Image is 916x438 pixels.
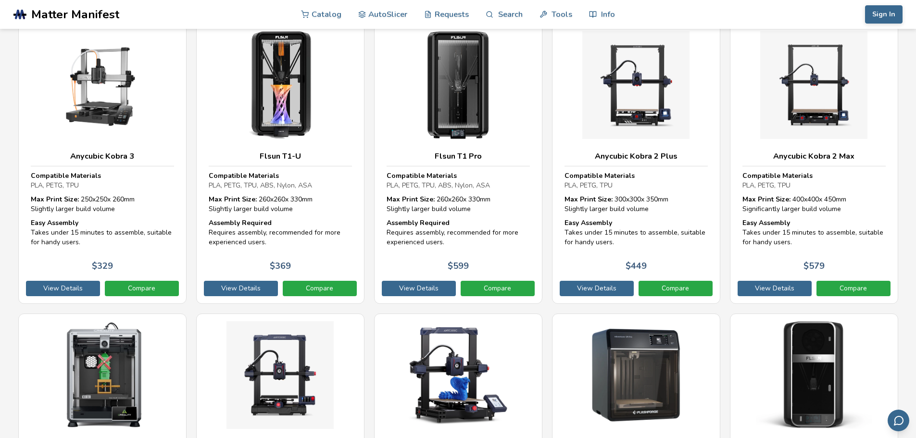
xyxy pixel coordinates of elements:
[105,281,179,296] a: Compare
[565,151,708,161] h3: Anycubic Kobra 2 Plus
[803,261,825,271] p: $ 579
[92,261,113,271] p: $ 329
[448,261,469,271] p: $ 599
[738,281,812,296] a: View Details
[387,195,435,204] strong: Max Print Size:
[639,281,713,296] a: Compare
[209,218,272,227] strong: Assembly Required
[31,218,78,227] strong: Easy Assembly
[31,195,174,213] div: 250 x 250 x 260 mm Slightly larger build volume
[270,261,291,271] p: $ 369
[565,195,708,213] div: 300 x 300 x 350 mm Slightly larger build volume
[382,281,456,296] a: View Details
[742,171,813,180] strong: Compatible Materials
[865,5,903,24] button: Sign In
[31,181,79,190] span: PLA, PETG, TPU
[730,24,898,304] a: Anycubic Kobra 2 MaxCompatible MaterialsPLA, PETG, TPUMax Print Size: 400x400x 450mmSignificantly...
[626,261,647,271] p: $ 449
[209,151,352,161] h3: Flsun T1-U
[560,281,634,296] a: View Details
[283,281,357,296] a: Compare
[742,151,886,161] h3: Anycubic Kobra 2 Max
[196,24,364,304] a: Flsun T1-UCompatible MaterialsPLA, PETG, TPU, ABS, Nylon, ASAMax Print Size: 260x260x 330mmSlight...
[387,151,530,161] h3: Flsun T1 Pro
[816,281,891,296] a: Compare
[565,181,613,190] span: PLA, PETG, TPU
[742,181,791,190] span: PLA, PETG, TPU
[209,195,352,213] div: 260 x 260 x 330 mm Slightly larger build volume
[31,171,101,180] strong: Compatible Materials
[565,218,708,247] div: Takes under 15 minutes to assemble, suitable for handy users.
[387,218,530,247] div: Requires assembly, recommended for more experienced users.
[742,218,790,227] strong: Easy Assembly
[387,181,490,190] span: PLA, PETG, TPU, ABS, Nylon, ASA
[888,410,909,431] button: Send feedback via email
[31,8,119,21] span: Matter Manifest
[552,24,720,304] a: Anycubic Kobra 2 PlusCompatible MaterialsPLA, PETG, TPUMax Print Size: 300x300x 350mmSlightly lar...
[209,181,312,190] span: PLA, PETG, TPU, ABS, Nylon, ASA
[387,195,530,213] div: 260 x 260 x 330 mm Slightly larger build volume
[565,195,613,204] strong: Max Print Size:
[387,218,450,227] strong: Assembly Required
[31,151,174,161] h3: Anycubic Kobra 3
[31,195,79,204] strong: Max Print Size:
[742,195,886,213] div: 400 x 400 x 450 mm Significantly larger build volume
[31,218,174,247] div: Takes under 15 minutes to assemble, suitable for handy users.
[209,171,279,180] strong: Compatible Materials
[387,171,457,180] strong: Compatible Materials
[18,24,187,304] a: Anycubic Kobra 3Compatible MaterialsPLA, PETG, TPUMax Print Size: 250x250x 260mmSlightly larger b...
[209,195,257,204] strong: Max Print Size:
[209,218,352,247] div: Requires assembly, recommended for more experienced users.
[26,281,100,296] a: View Details
[742,218,886,247] div: Takes under 15 minutes to assemble, suitable for handy users.
[565,218,612,227] strong: Easy Assembly
[374,24,542,304] a: Flsun T1 ProCompatible MaterialsPLA, PETG, TPU, ABS, Nylon, ASAMax Print Size: 260x260x 330mmSlig...
[742,195,791,204] strong: Max Print Size:
[565,171,635,180] strong: Compatible Materials
[461,281,535,296] a: Compare
[204,281,278,296] a: View Details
